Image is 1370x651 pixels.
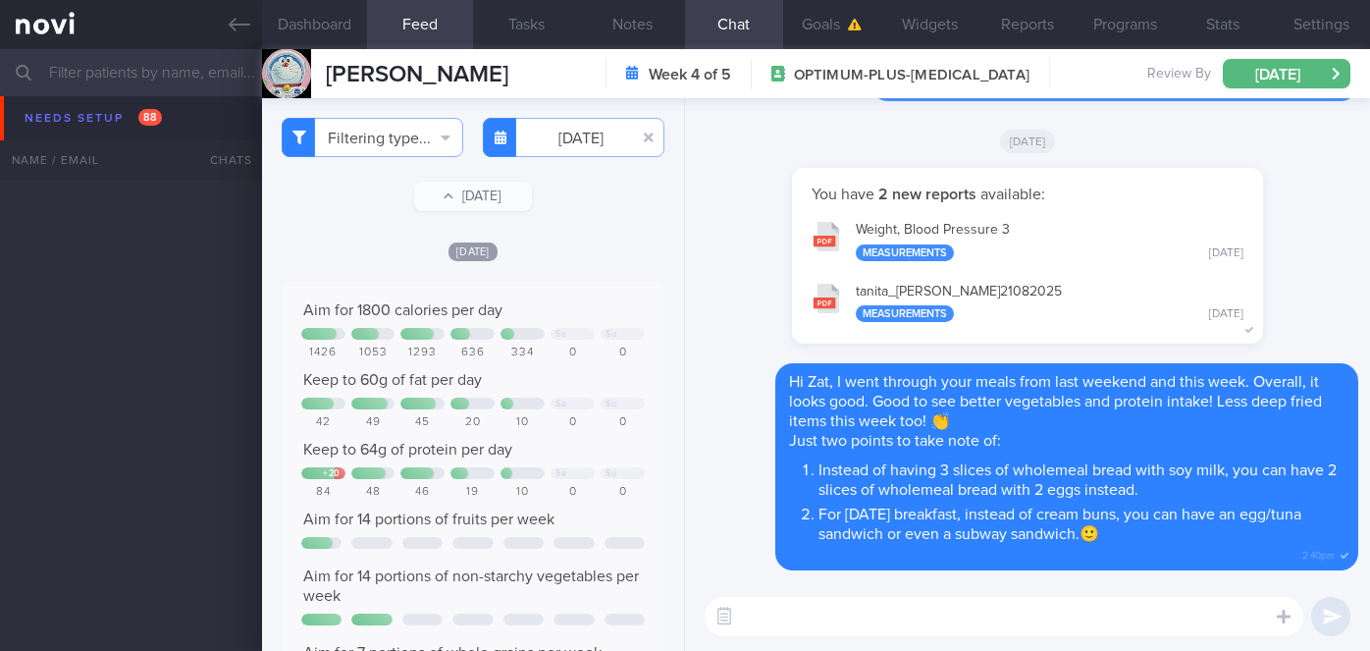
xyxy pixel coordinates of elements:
[555,329,566,340] div: Sa
[874,187,980,202] strong: 2 new reports
[802,209,1253,271] button: Weight, Blood Pressure 3 Measurements [DATE]
[301,415,345,430] div: 42
[1209,307,1243,322] div: [DATE]
[400,346,445,360] div: 1293
[303,512,554,527] span: Aim for 14 portions of fruits per week
[606,329,616,340] div: Su
[501,415,545,430] div: 10
[450,415,495,430] div: 20
[606,468,616,479] div: Su
[856,305,954,322] div: Measurements
[1000,130,1056,153] span: [DATE]
[818,500,1344,544] li: For [DATE] breakfast, instead of cream buns, you can have an egg/tuna sandwich or even a subway s...
[1223,59,1350,88] button: [DATE]
[351,346,395,360] div: 1053
[301,485,345,500] div: 84
[601,346,645,360] div: 0
[601,415,645,430] div: 0
[326,63,508,86] span: [PERSON_NAME]
[450,346,495,360] div: 636
[856,284,1243,323] div: tanita_ [PERSON_NAME] 21082025
[303,442,512,458] span: Keep to 64g of protein per day
[301,346,345,360] div: 1426
[601,485,645,500] div: 0
[1147,66,1211,83] span: Review By
[649,65,731,84] strong: Week 4 of 5
[856,222,1243,261] div: Weight, Blood Pressure 3
[789,374,1322,429] span: Hi Zat, I went through your meals from last weekend and this week. Overall, it looks good. Good t...
[812,185,1243,204] p: You have available:
[351,485,395,500] div: 48
[551,415,595,430] div: 0
[450,485,495,500] div: 19
[1302,544,1335,563] span: 2:40pm
[802,271,1253,333] button: tanita_[PERSON_NAME]21082025 Measurements [DATE]
[794,66,1029,85] span: OPTIMUM-PLUS-[MEDICAL_DATA]
[606,399,616,409] div: Su
[551,485,595,500] div: 0
[448,243,498,261] span: [DATE]
[351,415,395,430] div: 49
[303,302,502,318] span: Aim for 1800 calories per day
[501,485,545,500] div: 10
[414,182,532,211] button: [DATE]
[555,468,566,479] div: Sa
[400,415,445,430] div: 45
[303,569,639,604] span: Aim for 14 portions of non-starchy vegetables per week
[789,433,1001,449] span: Just two points to take note of:
[323,468,341,479] div: + 20
[501,346,545,360] div: 334
[1209,246,1243,261] div: [DATE]
[282,118,463,157] button: Filtering type...
[551,346,595,360] div: 0
[856,244,954,261] div: Measurements
[555,399,566,409] div: Sa
[818,456,1344,500] li: Instead of having 3 slices of wholemeal bread with soy milk, you can have 2 slices of wholemeal b...
[303,372,482,388] span: Keep to 60g of fat per day
[400,485,445,500] div: 46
